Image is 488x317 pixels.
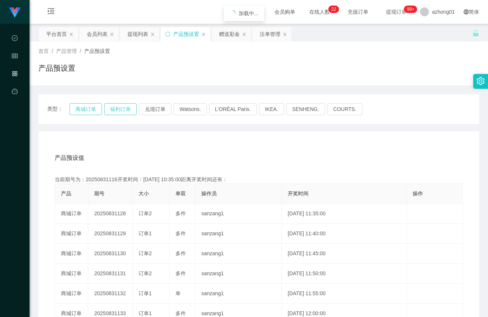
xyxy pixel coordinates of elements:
[69,103,102,115] button: 商城订单
[139,250,152,256] span: 订单2
[404,6,417,13] sup: 1026
[477,77,485,85] i: 图标: setting
[175,190,186,196] span: 单双
[88,204,133,224] td: 20250831128
[242,32,246,37] i: 图标: close
[139,103,171,115] button: 兑现订单
[139,230,152,236] span: 订单1
[382,9,410,14] span: 提现订单
[282,224,407,244] td: [DATE] 11:40:00
[88,264,133,284] td: 20250831131
[55,176,463,183] div: 当前期号为：20250831116开奖时间：[DATE] 10:35:00距离开奖时间还有：
[38,0,64,24] i: 图标: menu-unfold
[55,224,88,244] td: 商城订单
[175,250,186,256] span: 多件
[12,67,18,82] i: 图标: appstore-o
[344,9,372,14] span: 充值订单
[283,32,287,37] i: 图标: close
[472,30,479,37] i: 图标: unlock
[150,32,155,37] i: 图标: close
[110,32,114,37] i: 图标: close
[282,244,407,264] td: [DATE] 11:45:00
[12,71,18,137] span: 产品管理
[201,190,217,196] span: 操作员
[12,50,18,64] i: 图标: table
[55,244,88,264] td: 商城订单
[239,10,259,16] span: 加载中...
[175,290,181,296] span: 单
[88,284,133,304] td: 20250831132
[139,190,149,196] span: 大小
[12,36,18,101] span: 数据中心
[87,27,108,41] div: 会员列表
[334,6,336,13] p: 2
[201,32,206,37] i: 图标: close
[84,48,110,54] span: 产品预设置
[288,190,308,196] span: 开奖时间
[55,154,84,162] span: 产品预设值
[139,310,152,316] span: 订单1
[52,48,53,54] span: /
[175,310,186,316] span: 多件
[165,31,170,37] i: 图标: sync
[69,32,74,37] i: 图标: close
[12,53,18,119] span: 会员管理
[331,6,334,13] p: 2
[195,264,282,284] td: sanzang1
[175,230,186,236] span: 多件
[327,103,362,115] button: COURTS.
[94,190,105,196] span: 期号
[9,7,21,18] img: logo.9652507e.png
[219,27,240,41] div: 赠送彩金
[88,224,133,244] td: 20250831129
[328,6,339,13] sup: 22
[61,190,71,196] span: 产品
[139,210,152,216] span: 订单2
[464,9,469,14] i: 图标: global
[175,210,186,216] span: 多件
[209,103,257,115] button: L'ORÉAL Paris.
[38,63,75,74] h1: 产品预设置
[12,32,18,47] i: 图标: check-circle-o
[195,284,282,304] td: sanzang1
[230,10,236,16] i: icon: loading
[259,103,284,115] button: IKEA.
[306,9,334,14] span: 在线人数
[139,290,152,296] span: 订单1
[55,284,88,304] td: 商城订单
[286,103,325,115] button: SENHENG.
[413,190,423,196] span: 操作
[56,48,77,54] span: 产品管理
[282,284,407,304] td: [DATE] 11:55:00
[173,27,199,41] div: 产品预设置
[195,204,282,224] td: sanzang1
[47,103,69,115] span: 类型：
[282,204,407,224] td: [DATE] 11:35:00
[127,27,148,41] div: 提现列表
[174,103,207,115] button: Watsons.
[38,48,49,54] span: 首页
[46,27,67,41] div: 平台首页
[104,103,137,115] button: 福利订单
[55,204,88,224] td: 商城订单
[88,244,133,264] td: 20250831130
[195,244,282,264] td: sanzang1
[175,270,186,276] span: 多件
[282,264,407,284] td: [DATE] 11:50:00
[12,84,18,159] a: 图标: dashboard平台首页
[80,48,81,54] span: /
[139,270,152,276] span: 订单2
[195,224,282,244] td: sanzang1
[55,264,88,284] td: 商城订单
[260,27,280,41] div: 注单管理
